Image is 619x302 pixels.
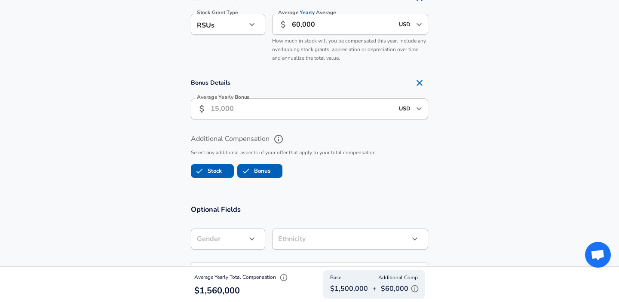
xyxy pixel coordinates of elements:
label: Additional Compensation [191,132,428,146]
button: Open [413,18,425,31]
button: Explain Additional Compensation [408,282,421,295]
p: $60,000 [381,282,421,295]
p: $1,500,000 [330,284,368,294]
h4: Bonus Details [191,74,428,92]
input: USD [396,18,414,31]
label: Average Yearly Bonus [197,95,249,100]
span: Bonus [238,163,254,179]
span: Stock [191,163,208,179]
button: Explain Total Compensation [277,271,290,284]
p: Select any additional aspects of your offer that apply to your total compensation [191,149,428,157]
div: RSUs [191,14,246,35]
input: 40,000 [292,14,394,35]
h3: Optional Fields [191,204,428,214]
input: USD [396,102,414,116]
button: BonusBonus [237,164,282,178]
label: Stock [191,163,222,179]
label: Stock Grant Type [197,10,238,15]
input: 15,000 [211,98,394,119]
p: + [372,284,377,294]
span: Additional Comp [378,274,418,282]
button: Remove Section [411,74,428,92]
button: StockStock [191,164,234,178]
span: Average Yearly Total Compensation [194,274,290,281]
label: Bonus [238,163,270,179]
div: Open chat [585,242,611,268]
span: How much in stock will you be compensated this year. Include any overlapping stock grants, apprec... [272,37,426,61]
span: Yearly [300,9,315,16]
button: Open [413,103,425,115]
label: Average Average [278,10,336,15]
button: help [271,132,286,146]
span: Base [330,274,341,282]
